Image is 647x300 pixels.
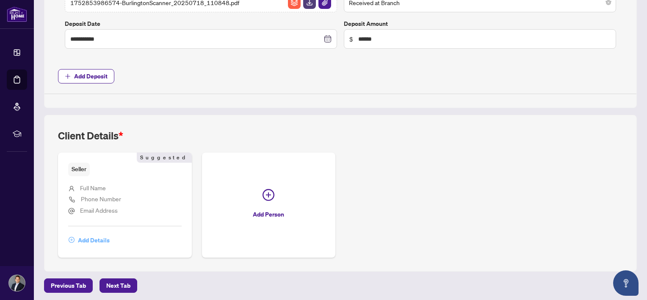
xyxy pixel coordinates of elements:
[106,279,130,292] span: Next Tab
[58,69,114,83] button: Add Deposit
[349,34,353,44] span: $
[68,233,110,247] button: Add Details
[65,73,71,79] span: plus
[100,278,137,293] button: Next Tab
[7,6,27,22] img: logo
[69,237,75,243] span: plus-circle
[65,19,337,28] label: Deposit Date
[68,163,90,176] span: Seller
[44,278,93,293] button: Previous Tab
[80,184,106,192] span: Full Name
[613,270,639,296] button: Open asap
[78,233,110,247] span: Add Details
[51,279,86,292] span: Previous Tab
[253,208,284,221] span: Add Person
[202,153,336,257] button: Add Person
[9,275,25,291] img: Profile Icon
[74,69,108,83] span: Add Deposit
[137,153,192,163] span: Suggested
[81,195,121,203] span: Phone Number
[263,189,274,201] span: plus-circle
[80,206,118,214] span: Email Address
[344,19,616,28] label: Deposit Amount
[58,129,123,142] h2: Client Details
